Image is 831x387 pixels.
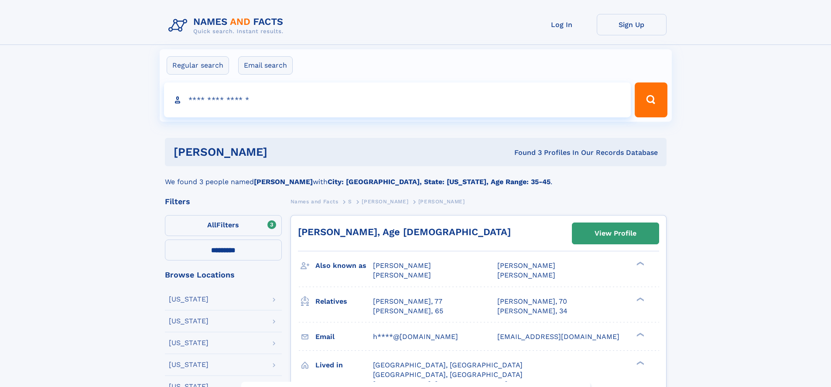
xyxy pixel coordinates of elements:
[391,148,658,158] div: Found 3 Profiles In Our Records Database
[207,221,216,229] span: All
[634,261,645,267] div: ❯
[497,297,567,306] a: [PERSON_NAME], 70
[315,258,373,273] h3: Also known as
[373,261,431,270] span: [PERSON_NAME]
[527,14,597,35] a: Log In
[362,196,408,207] a: [PERSON_NAME]
[497,332,619,341] span: [EMAIL_ADDRESS][DOMAIN_NAME]
[373,361,523,369] span: [GEOGRAPHIC_DATA], [GEOGRAPHIC_DATA]
[362,199,408,205] span: [PERSON_NAME]
[328,178,551,186] b: City: [GEOGRAPHIC_DATA], State: [US_STATE], Age Range: 35-45
[634,332,645,337] div: ❯
[165,215,282,236] label: Filters
[348,199,352,205] span: S
[497,261,555,270] span: [PERSON_NAME]
[497,271,555,279] span: [PERSON_NAME]
[291,196,339,207] a: Names and Facts
[238,56,293,75] label: Email search
[595,223,636,243] div: View Profile
[373,370,523,379] span: [GEOGRAPHIC_DATA], [GEOGRAPHIC_DATA]
[315,358,373,373] h3: Lived in
[298,226,511,237] a: [PERSON_NAME], Age [DEMOGRAPHIC_DATA]
[373,297,442,306] a: [PERSON_NAME], 77
[169,296,209,303] div: [US_STATE]
[634,296,645,302] div: ❯
[373,306,443,316] a: [PERSON_NAME], 65
[164,82,631,117] input: search input
[418,199,465,205] span: [PERSON_NAME]
[315,329,373,344] h3: Email
[348,196,352,207] a: S
[373,271,431,279] span: [PERSON_NAME]
[165,198,282,205] div: Filters
[572,223,659,244] a: View Profile
[169,339,209,346] div: [US_STATE]
[635,82,667,117] button: Search Button
[167,56,229,75] label: Regular search
[169,361,209,368] div: [US_STATE]
[254,178,313,186] b: [PERSON_NAME]
[169,318,209,325] div: [US_STATE]
[174,147,391,158] h1: [PERSON_NAME]
[165,271,282,279] div: Browse Locations
[497,306,568,316] a: [PERSON_NAME], 34
[315,294,373,309] h3: Relatives
[597,14,667,35] a: Sign Up
[165,14,291,38] img: Logo Names and Facts
[165,166,667,187] div: We found 3 people named with .
[634,360,645,366] div: ❯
